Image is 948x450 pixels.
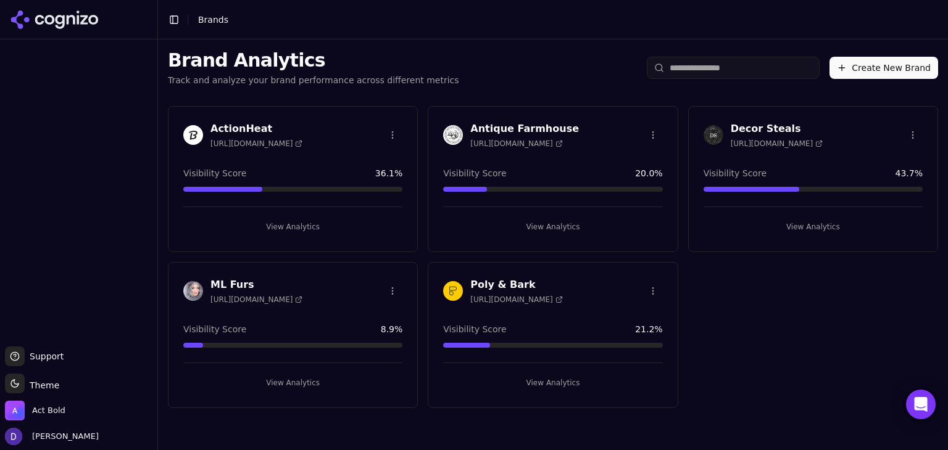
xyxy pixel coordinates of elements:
[5,428,22,445] img: David White
[443,281,463,301] img: Poly & Bark
[443,125,463,145] img: Antique Farmhouse
[906,390,936,419] div: Open Intercom Messenger
[443,373,662,393] button: View Analytics
[470,277,562,292] h3: Poly & Bark
[635,167,662,179] span: 20.0 %
[25,350,64,362] span: Support
[183,323,246,335] span: Visibility Score
[183,217,402,237] button: View Analytics
[183,167,246,179] span: Visibility Score
[183,125,203,145] img: ActionHeat
[443,217,662,237] button: View Analytics
[210,295,302,305] span: [URL][DOMAIN_NAME]
[168,74,459,86] p: Track and analyze your brand performance across different metrics
[198,14,228,26] nav: breadcrumb
[210,277,302,292] h3: ML Furs
[443,167,506,179] span: Visibility Score
[168,49,459,72] h1: Brand Analytics
[470,121,579,136] h3: Antique Farmhouse
[25,380,59,390] span: Theme
[704,167,767,179] span: Visibility Score
[704,125,723,145] img: Decor Steals
[381,323,403,335] span: 8.9 %
[210,139,302,149] span: [URL][DOMAIN_NAME]
[183,373,402,393] button: View Analytics
[32,405,65,416] span: Act Bold
[5,401,65,420] button: Open organization switcher
[443,323,506,335] span: Visibility Score
[5,428,99,445] button: Open user button
[731,139,823,149] span: [URL][DOMAIN_NAME]
[27,431,99,442] span: [PERSON_NAME]
[5,401,25,420] img: Act Bold
[896,167,923,179] span: 43.7 %
[731,121,823,136] h3: Decor Steals
[183,281,203,301] img: ML Furs
[470,139,562,149] span: [URL][DOMAIN_NAME]
[829,57,938,79] button: Create New Brand
[635,323,662,335] span: 21.2 %
[470,295,562,305] span: [URL][DOMAIN_NAME]
[375,167,402,179] span: 36.1 %
[210,121,302,136] h3: ActionHeat
[704,217,923,237] button: View Analytics
[198,15,228,25] span: Brands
